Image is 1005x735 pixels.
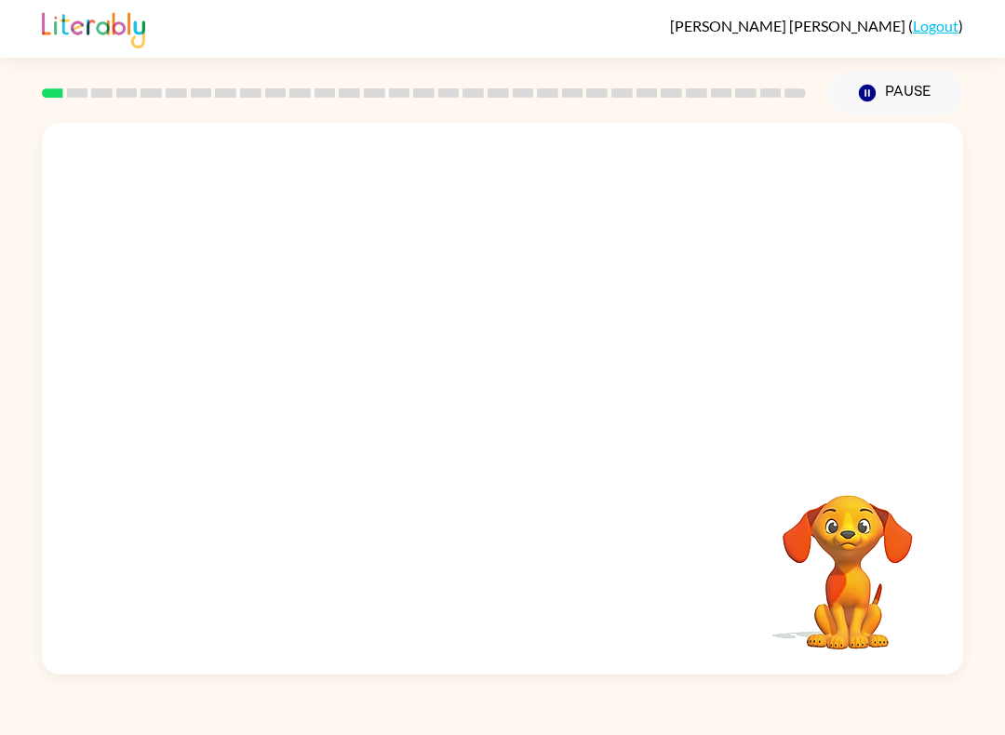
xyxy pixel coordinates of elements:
[670,17,908,34] span: [PERSON_NAME] [PERSON_NAME]
[828,72,963,114] button: Pause
[913,17,958,34] a: Logout
[755,466,941,652] video: Your browser must support playing .mp4 files to use Literably. Please try using another browser.
[42,7,145,48] img: Literably
[670,17,963,34] div: ( )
